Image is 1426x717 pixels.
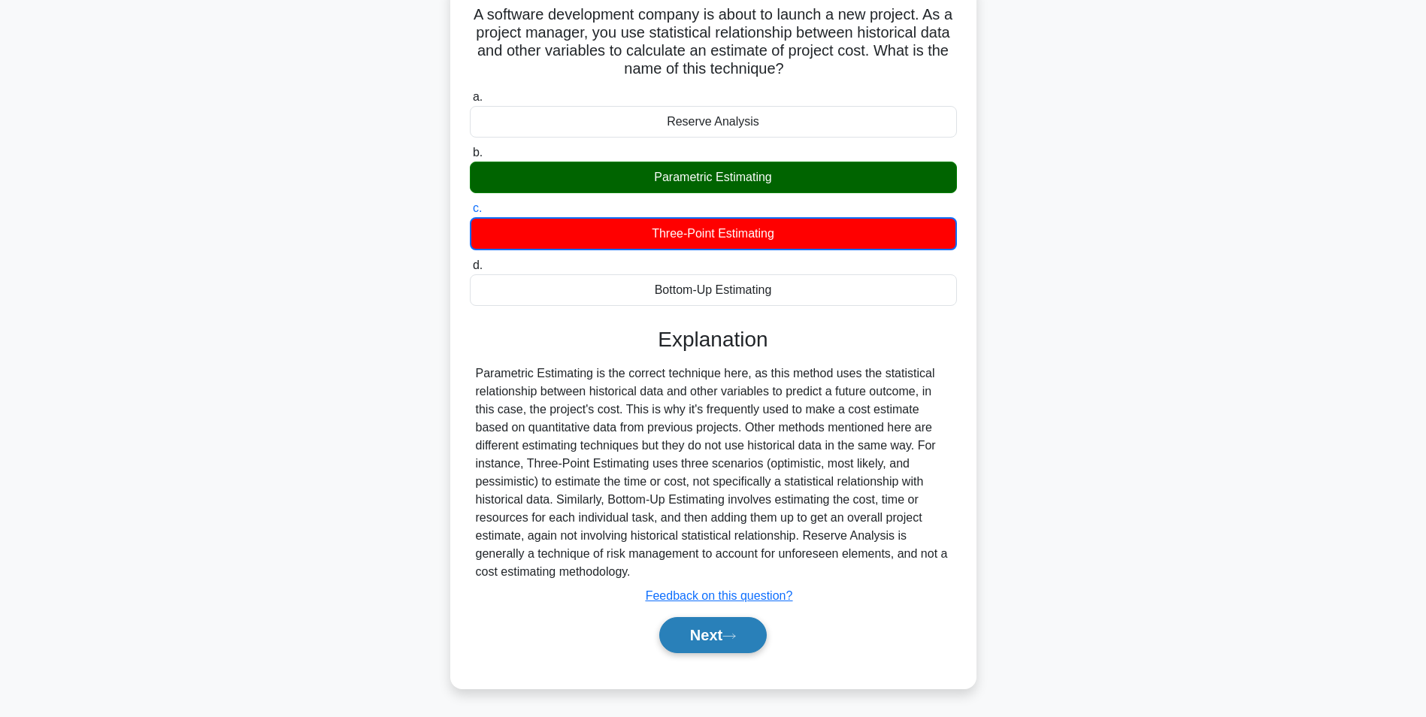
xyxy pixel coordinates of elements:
div: Reserve Analysis [470,106,957,138]
button: Next [659,617,767,653]
span: b. [473,146,483,159]
h5: A software development company is about to launch a new project. As a project manager, you use st... [468,5,958,79]
span: c. [473,201,482,214]
div: Bottom-Up Estimating [470,274,957,306]
a: Feedback on this question? [646,589,793,602]
div: Three-Point Estimating [470,217,957,250]
div: Parametric Estimating is the correct technique here, as this method uses the statistical relation... [476,365,951,581]
div: Parametric Estimating [470,162,957,193]
h3: Explanation [479,327,948,352]
span: d. [473,259,483,271]
span: a. [473,90,483,103]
